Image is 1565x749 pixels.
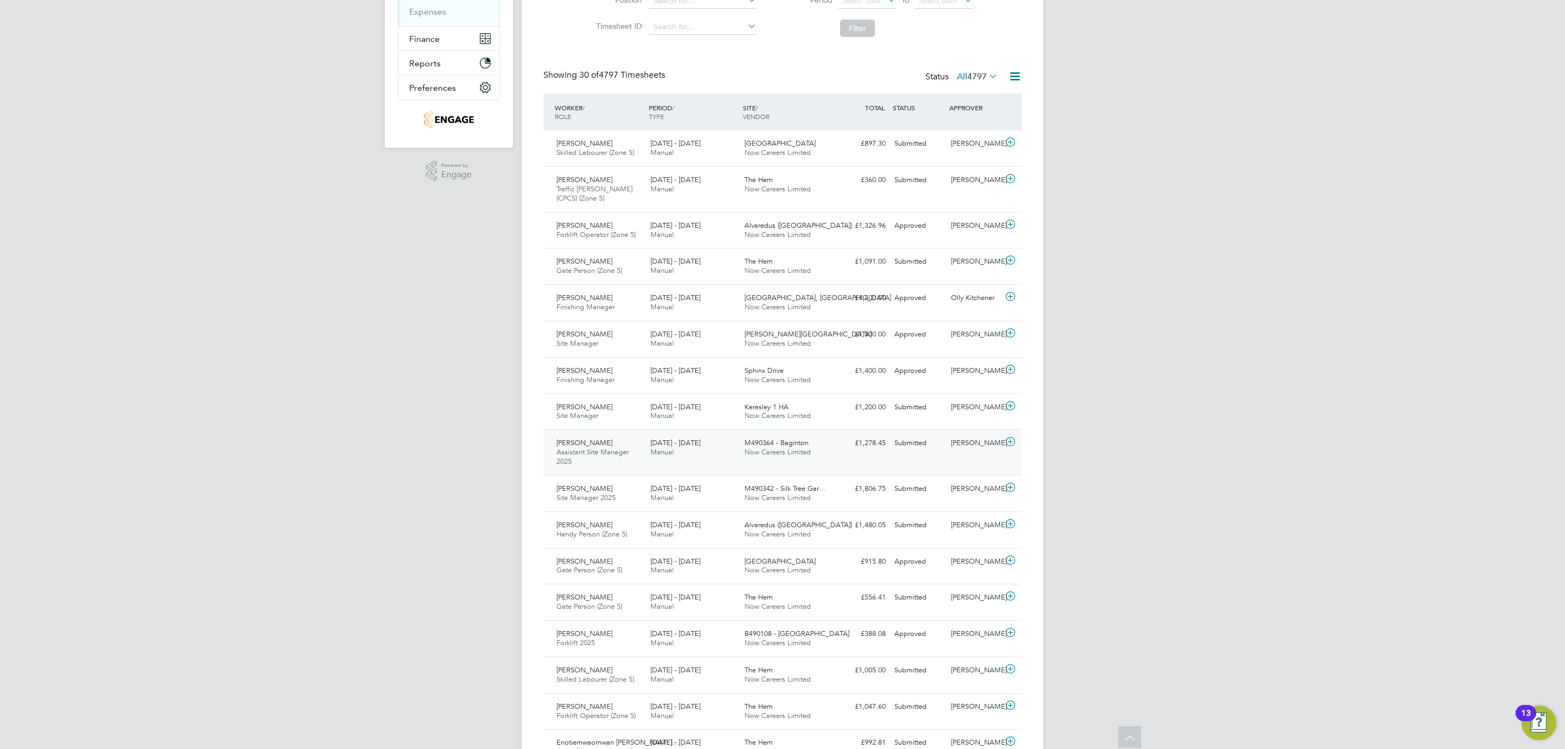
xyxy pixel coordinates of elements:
[650,339,674,348] span: Manual
[947,98,1003,117] div: APPROVER
[744,738,773,747] span: The Hem
[756,103,758,112] span: /
[556,665,612,675] span: [PERSON_NAME]
[650,302,674,311] span: Manual
[744,375,811,384] span: Now Careers Limited
[650,557,700,566] span: [DATE] - [DATE]
[947,661,1003,679] div: [PERSON_NAME]
[744,565,811,575] span: Now Careers Limited
[890,398,947,416] div: Submitted
[579,70,599,80] span: 30 of
[556,375,615,384] span: Finishing Manager
[744,438,809,447] span: M490364 - Baginton
[834,171,890,189] div: £360.00
[947,171,1003,189] div: [PERSON_NAME]
[398,111,500,128] a: Go to home page
[744,711,811,720] span: Now Careers Limited
[947,698,1003,716] div: [PERSON_NAME]
[556,484,612,493] span: [PERSON_NAME]
[957,71,998,82] label: All
[744,529,811,539] span: Now Careers Limited
[947,625,1003,643] div: [PERSON_NAME]
[650,293,700,302] span: [DATE] - [DATE]
[579,70,665,80] span: 4797 Timesheets
[890,171,947,189] div: Submitted
[409,34,440,44] span: Finance
[1521,713,1531,727] div: 13
[556,293,612,302] span: [PERSON_NAME]
[744,665,773,675] span: The Hem
[925,70,1000,85] div: Status
[947,553,1003,571] div: [PERSON_NAME]
[556,139,612,148] span: [PERSON_NAME]
[556,402,612,411] span: [PERSON_NAME]
[556,493,616,502] span: Site Manager 2025
[744,411,811,420] span: Now Careers Limited
[650,184,674,194] span: Manual
[834,516,890,534] div: £1,480.05
[556,592,612,602] span: [PERSON_NAME]
[650,738,700,747] span: [DATE] - [DATE]
[744,447,811,457] span: Now Careers Limited
[398,27,499,51] button: Finance
[650,520,700,529] span: [DATE] - [DATE]
[890,98,947,117] div: STATUS
[890,661,947,679] div: Submitted
[834,553,890,571] div: £915.80
[834,217,890,235] div: £1,326.96
[744,702,773,711] span: The Hem
[744,493,811,502] span: Now Careers Limited
[556,638,595,647] span: Forklift 2025
[947,326,1003,344] div: [PERSON_NAME]
[744,520,852,529] span: Alvaredus ([GEOGRAPHIC_DATA])
[947,434,1003,452] div: [PERSON_NAME]
[650,529,674,539] span: Manual
[398,51,499,75] button: Reports
[947,516,1003,534] div: [PERSON_NAME]
[650,366,700,375] span: [DATE] - [DATE]
[672,103,674,112] span: /
[947,253,1003,271] div: [PERSON_NAME]
[556,565,622,575] span: Gate Person (Zone 5)
[650,230,674,239] span: Manual
[649,20,756,35] input: Search for...
[744,339,811,348] span: Now Careers Limited
[744,638,811,647] span: Now Careers Limited
[650,139,700,148] span: [DATE] - [DATE]
[556,602,622,611] span: Gate Person (Zone 5)
[556,738,679,747] span: Enotiemwaomwan [PERSON_NAME]…
[834,289,890,307] div: £1,400.00
[556,675,634,684] span: Skilled Labourer (Zone 5)
[967,71,987,82] span: 4797
[834,661,890,679] div: £1,005.00
[744,629,849,638] span: B490108 - [GEOGRAPHIC_DATA]
[556,702,612,711] span: [PERSON_NAME]
[834,135,890,153] div: £897.30
[947,217,1003,235] div: [PERSON_NAME]
[583,103,585,112] span: /
[556,520,612,529] span: [PERSON_NAME]
[650,602,674,611] span: Manual
[834,589,890,607] div: £556.41
[556,175,612,184] span: [PERSON_NAME]
[890,326,947,344] div: Approved
[398,76,499,99] button: Preferences
[543,70,667,81] div: Showing
[947,480,1003,498] div: [PERSON_NAME]
[947,289,1003,307] div: Olly Kitchener
[744,221,852,230] span: Alvaredus ([GEOGRAPHIC_DATA])
[650,402,700,411] span: [DATE] - [DATE]
[744,675,811,684] span: Now Careers Limited
[650,375,674,384] span: Manual
[556,438,612,447] span: [PERSON_NAME]
[890,516,947,534] div: Submitted
[650,702,700,711] span: [DATE] - [DATE]
[744,366,784,375] span: Sphinx Drive
[556,339,598,348] span: Site Manager
[890,480,947,498] div: Submitted
[650,175,700,184] span: [DATE] - [DATE]
[744,592,773,602] span: The Hem
[744,402,788,411] span: Keresley 1 HA
[890,217,947,235] div: Approved
[744,230,811,239] span: Now Careers Limited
